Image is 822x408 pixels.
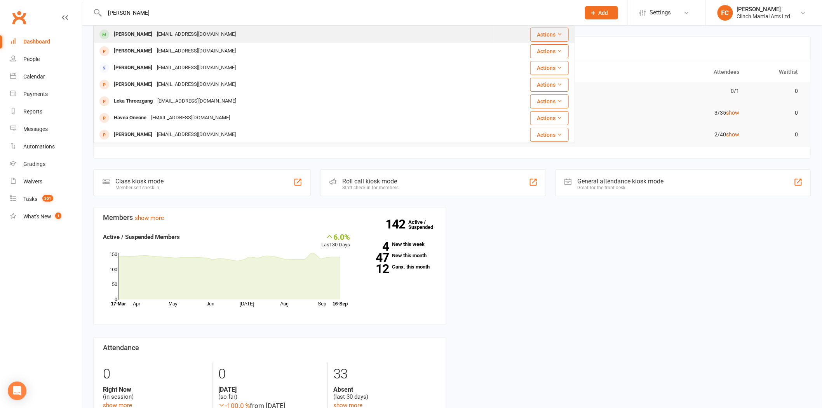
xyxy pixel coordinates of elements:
div: [EMAIL_ADDRESS][DOMAIN_NAME] [155,62,238,73]
a: Dashboard [10,33,82,51]
div: Havea Oneone [111,112,149,124]
div: [PERSON_NAME] [111,129,155,140]
strong: 47 [362,252,389,263]
div: [EMAIL_ADDRESS][DOMAIN_NAME] [155,79,238,90]
td: 2/40 [629,126,746,144]
button: Actions [530,44,569,58]
div: [EMAIL_ADDRESS][DOMAIN_NAME] [155,129,238,140]
strong: 142 [385,218,408,230]
div: [EMAIL_ADDRESS][DOMAIN_NAME] [155,29,238,40]
div: [PERSON_NAME] [111,79,155,90]
strong: Absent [334,386,437,393]
div: Last 30 Days [322,232,350,249]
strong: 12 [362,263,389,275]
div: Roll call kiosk mode [342,178,399,185]
div: [PERSON_NAME] [737,6,791,13]
td: 0 [746,104,805,122]
button: Actions [530,61,569,75]
a: 47New this month [362,253,437,258]
td: 0 [746,82,805,100]
input: Search... [103,7,575,18]
a: show [726,110,739,116]
span: Settings [650,4,671,21]
div: (so far) [218,386,321,401]
div: What's New [23,213,51,220]
div: FC [718,5,733,21]
div: General attendance kiosk mode [578,178,664,185]
a: show [726,131,739,138]
div: [EMAIL_ADDRESS][DOMAIN_NAME] [155,96,239,107]
a: Clubworx [9,8,29,27]
a: Reports [10,103,82,120]
div: Open Intercom Messenger [8,382,26,400]
div: 6.0% [322,232,350,241]
strong: [DATE] [218,386,321,393]
a: Tasks 351 [10,190,82,208]
button: Actions [530,94,569,108]
a: Waivers [10,173,82,190]
button: Actions [530,128,569,142]
a: Automations [10,138,82,155]
a: People [10,51,82,68]
div: (last 30 days) [334,386,437,401]
div: Calendar [23,73,45,80]
div: Member self check-in [115,185,164,190]
div: Tasks [23,196,37,202]
td: 0 [746,126,805,144]
span: 351 [42,195,53,202]
div: Reports [23,108,42,115]
strong: Active / Suspended Members [103,234,180,241]
div: 0 [103,363,206,386]
div: Staff check-in for members [342,185,399,190]
div: Great for the front desk [578,185,664,190]
div: 0 [218,363,321,386]
div: Automations [23,143,55,150]
a: Gradings [10,155,82,173]
button: Actions [530,28,569,42]
div: [PERSON_NAME] [111,29,155,40]
div: (in session) [103,386,206,401]
h3: Members [103,214,437,221]
a: What's New1 [10,208,82,225]
div: People [23,56,40,62]
a: Messages [10,120,82,138]
th: Waitlist [746,62,805,82]
div: Gradings [23,161,45,167]
div: Dashboard [23,38,50,45]
td: 0/1 [629,82,746,100]
div: Messages [23,126,48,132]
button: Add [585,6,618,19]
div: Clinch Martial Arts Ltd [737,13,791,20]
a: Payments [10,85,82,103]
a: 142Active / Suspended [408,214,442,235]
a: show more [135,214,164,221]
div: Class kiosk mode [115,178,164,185]
div: [EMAIL_ADDRESS][DOMAIN_NAME] [149,112,232,124]
a: Calendar [10,68,82,85]
div: [PERSON_NAME] [111,62,155,73]
th: Attendees [629,62,746,82]
h3: Attendance [103,344,437,352]
div: [EMAIL_ADDRESS][DOMAIN_NAME] [155,45,238,57]
td: 3/35 [629,104,746,122]
div: 33 [334,363,437,386]
button: Actions [530,111,569,125]
div: Waivers [23,178,42,185]
div: Payments [23,91,48,97]
div: [PERSON_NAME] [111,45,155,57]
span: 1 [55,213,61,219]
strong: Right Now [103,386,206,393]
strong: 4 [362,241,389,252]
span: Add [599,10,608,16]
div: Leka Threezgang [111,96,155,107]
a: 12Canx. this month [362,264,437,269]
a: 4New this week [362,242,437,247]
button: Actions [530,78,569,92]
